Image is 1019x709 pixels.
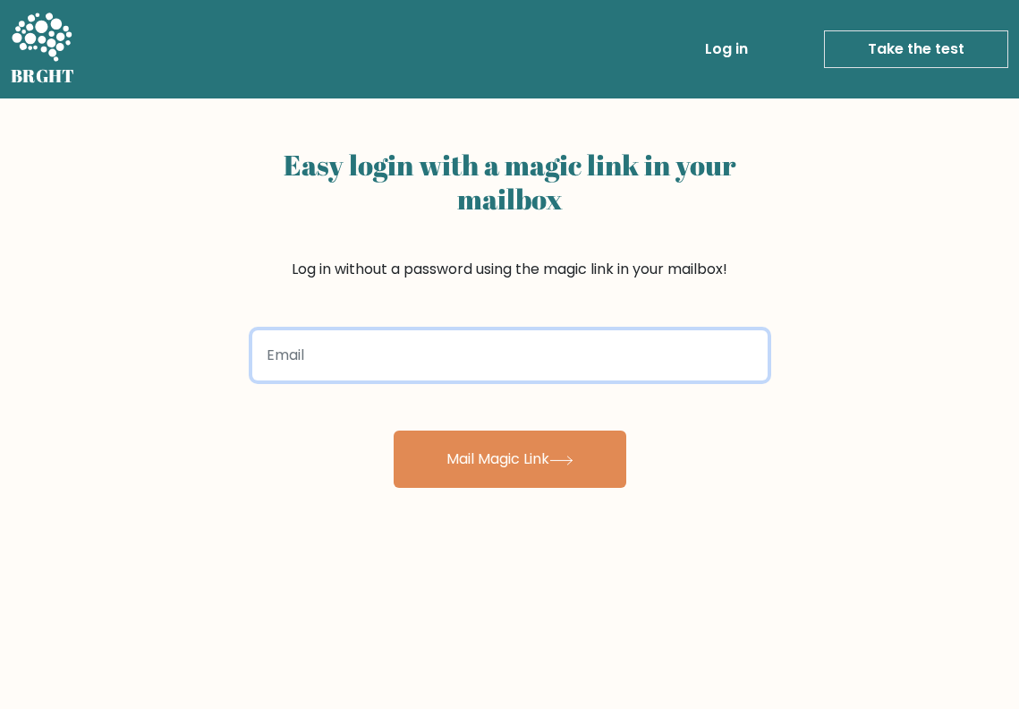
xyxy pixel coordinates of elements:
a: BRGHT [11,7,75,91]
a: Take the test [824,30,1008,68]
button: Mail Magic Link [394,431,626,488]
a: Log in [698,31,755,67]
h5: BRGHT [11,65,75,87]
div: Log in without a password using the magic link in your mailbox! [252,141,768,323]
input: Email [252,330,768,380]
h2: Easy login with a magic link in your mailbox [252,149,768,216]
